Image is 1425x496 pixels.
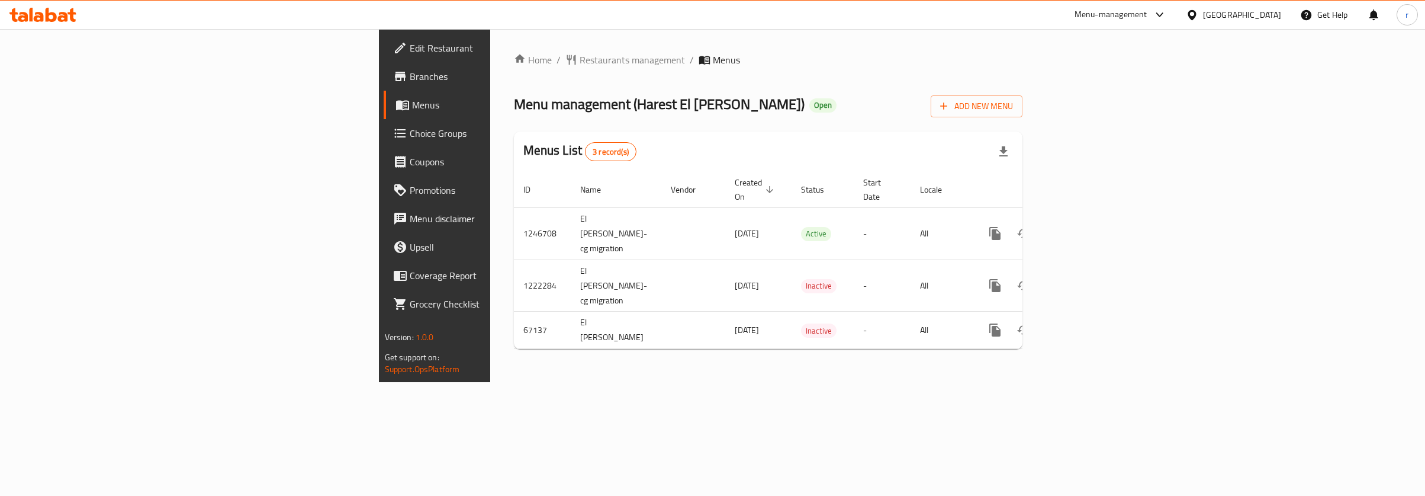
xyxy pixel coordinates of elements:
button: Change Status [1009,271,1038,300]
a: Edit Restaurant [384,34,617,62]
button: Change Status [1009,219,1038,248]
a: Support.OpsPlatform [385,361,460,377]
span: Open [809,100,837,110]
span: Coverage Report [410,268,607,283]
button: Change Status [1009,316,1038,344]
th: Actions [972,172,1104,208]
span: Coupons [410,155,607,169]
span: Start Date [863,175,896,204]
a: Menus [384,91,617,119]
a: Grocery Checklist [384,290,617,318]
td: All [911,312,972,349]
span: r [1405,8,1408,21]
nav: breadcrumb [514,53,1023,67]
div: Active [801,227,831,241]
span: Menu disclaimer [410,212,607,226]
span: Menus [713,53,740,67]
div: Inactive [801,324,837,338]
span: Branches [410,69,607,84]
span: Version: [385,329,414,345]
li: / [690,53,694,67]
div: Total records count [585,142,636,161]
span: Get support on: [385,350,439,365]
td: - [854,207,911,260]
table: enhanced table [514,172,1104,350]
a: Restaurants management [565,53,685,67]
a: Choice Groups [384,119,617,148]
span: 3 record(s) [586,146,636,158]
button: more [981,271,1009,300]
span: Menu management ( Harest El [PERSON_NAME] ) [514,91,805,117]
td: All [911,260,972,312]
span: Created On [735,175,777,204]
span: Restaurants management [580,53,685,67]
span: [DATE] [735,322,759,338]
div: Open [809,98,837,113]
span: Choice Groups [410,126,607,140]
span: 1.0.0 [416,329,434,345]
span: Add New Menu [940,99,1013,114]
span: Inactive [801,324,837,338]
span: Menus [412,98,607,112]
span: Vendor [671,183,711,197]
span: Grocery Checklist [410,297,607,311]
span: Active [801,227,831,241]
button: more [981,219,1009,248]
button: Add New Menu [931,95,1022,117]
span: [DATE] [735,226,759,241]
td: - [854,260,911,312]
a: Menu disclaimer [384,204,617,233]
td: - [854,312,911,349]
div: [GEOGRAPHIC_DATA] [1203,8,1281,21]
span: Edit Restaurant [410,41,607,55]
a: Promotions [384,176,617,204]
a: Coverage Report [384,261,617,290]
span: [DATE] [735,278,759,293]
div: Menu-management [1075,8,1147,22]
span: Promotions [410,183,607,197]
span: Upsell [410,240,607,254]
span: Name [580,183,616,197]
span: Status [801,183,839,197]
button: more [981,316,1009,344]
a: Upsell [384,233,617,261]
div: Export file [989,137,1018,166]
span: Inactive [801,279,837,293]
a: Branches [384,62,617,91]
span: ID [523,183,546,197]
td: All [911,207,972,260]
span: Locale [920,183,957,197]
h2: Menus List [523,142,636,161]
a: Coupons [384,148,617,176]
